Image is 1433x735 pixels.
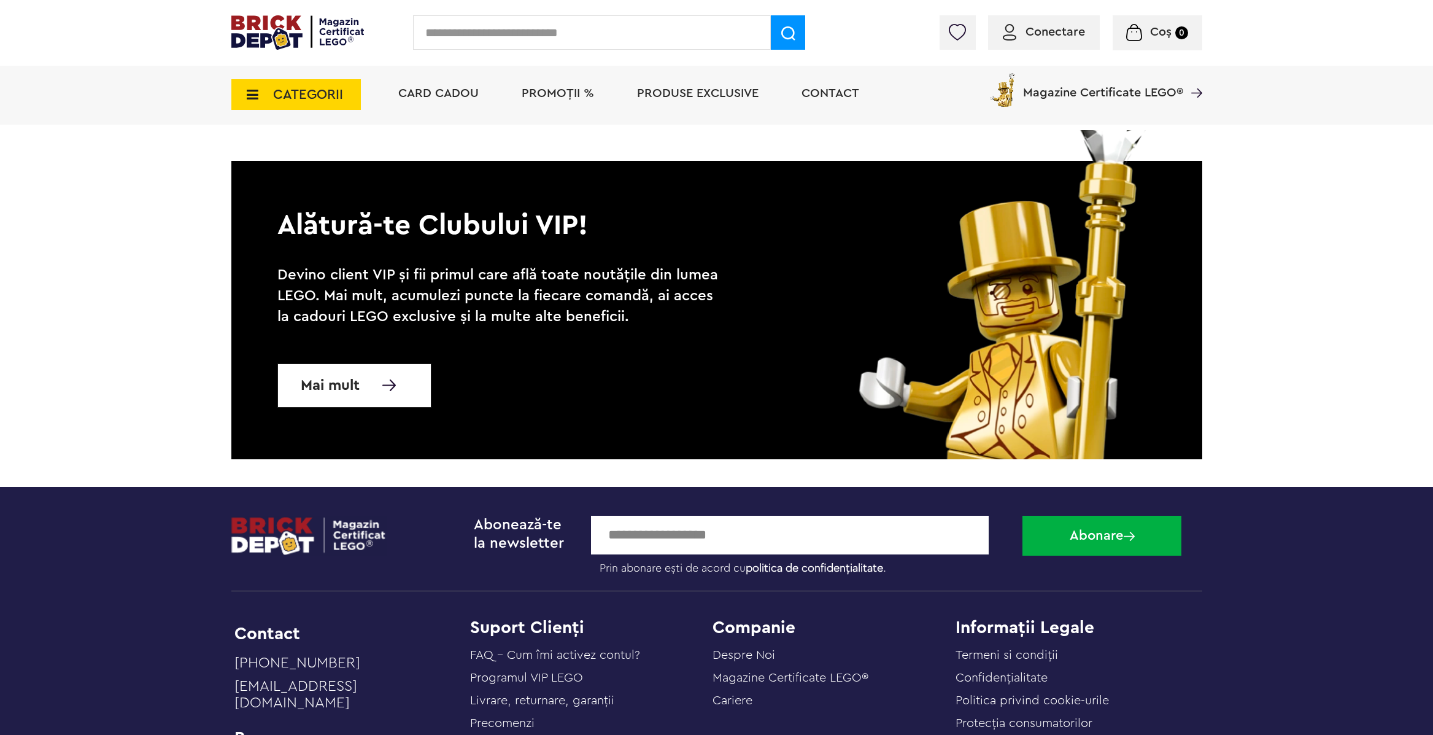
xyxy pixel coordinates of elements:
[801,87,859,99] a: Contact
[1003,26,1085,38] a: Conectare
[956,672,1048,684] a: Confidențialitate
[277,364,432,408] a: Mai mult
[234,679,455,718] a: [EMAIL_ADDRESS][DOMAIN_NAME]
[713,619,956,636] h4: Companie
[470,619,713,636] h4: Suport Clienți
[398,87,479,99] a: Card Cadou
[713,694,752,707] a: Cariere
[522,87,594,99] a: PROMOȚII %
[956,649,1058,661] a: Termeni si condiții
[746,562,883,574] a: politica de confidențialitate
[1150,26,1172,38] span: Coș
[713,649,775,661] a: Despre Noi
[1183,71,1202,83] a: Magazine Certificate LEGO®
[591,554,1013,575] label: Prin abonare ești de acord cu .
[956,619,1199,636] h4: Informații Legale
[382,379,396,391] img: Mai multe informatii
[836,99,1184,459] img: vip_page_image
[231,161,1202,244] p: Alătură-te Clubului VIP!
[470,672,583,684] a: Programul VIP LEGO
[470,649,640,661] a: FAQ - Cum îmi activez contul?
[713,672,868,684] a: Magazine Certificate LEGO®
[234,655,455,679] a: [PHONE_NUMBER]
[301,379,360,392] span: Mai mult
[1124,532,1135,541] img: Abonare
[637,87,759,99] a: Produse exclusive
[470,717,535,729] a: Precomenzi
[956,694,1109,707] a: Politica privind cookie-urile
[273,88,343,101] span: CATEGORII
[231,516,387,556] img: footerlogo
[474,518,564,551] span: Abonează-te la newsletter
[1175,26,1188,39] small: 0
[1026,26,1085,38] span: Conectare
[234,625,455,642] li: Contact
[1022,516,1181,556] button: Abonare
[470,694,614,707] a: Livrare, returnare, garanţii
[1023,71,1183,99] span: Magazine Certificate LEGO®
[277,265,725,327] p: Devino client VIP și fii primul care află toate noutățile din lumea LEGO. Mai mult, acumulezi pun...
[956,717,1092,729] a: Protecţia consumatorilor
